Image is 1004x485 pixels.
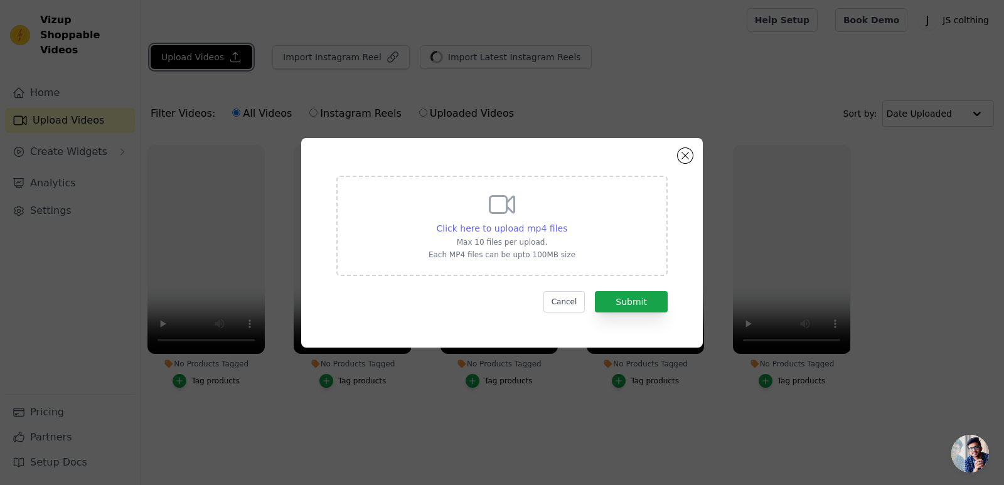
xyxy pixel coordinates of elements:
[543,291,585,312] button: Cancel
[678,148,693,163] button: Close modal
[437,223,568,233] span: Click here to upload mp4 files
[595,291,668,312] button: Submit
[429,250,575,260] p: Each MP4 files can be upto 100MB size
[429,237,575,247] p: Max 10 files per upload.
[951,435,989,472] a: Open chat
